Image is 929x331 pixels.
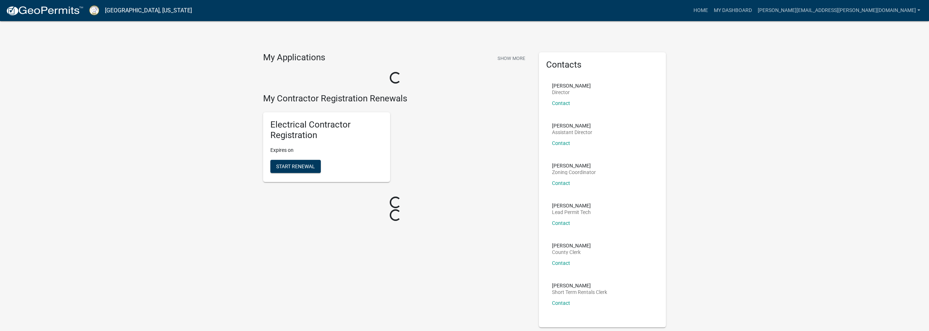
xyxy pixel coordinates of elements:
p: Lead Permit Tech [552,210,591,215]
a: Home [691,4,711,17]
p: [PERSON_NAME] [552,243,591,248]
p: County Clerk [552,250,591,255]
p: Expires on [270,146,383,154]
a: Contact [552,300,570,306]
p: [PERSON_NAME] [552,283,607,288]
a: My Dashboard [711,4,755,17]
button: Show More [495,52,528,64]
p: [PERSON_NAME] [552,163,596,168]
p: [PERSON_NAME] [552,203,591,208]
h5: Contacts [546,60,659,70]
a: Contact [552,100,570,106]
a: Contact [552,220,570,226]
a: [PERSON_NAME][EMAIL_ADDRESS][PERSON_NAME][DOMAIN_NAME] [755,4,923,17]
h4: My Contractor Registration Renewals [263,93,528,104]
h4: My Applications [263,52,325,63]
a: Contact [552,180,570,186]
p: Short Term Rentals Clerk [552,290,607,295]
p: Director [552,90,591,95]
a: [GEOGRAPHIC_DATA], [US_STATE] [105,4,192,17]
wm-registration-list-section: My Contractor Registration Renewals [263,93,528,188]
a: Contact [552,260,570,266]
p: Assistant Director [552,130,592,135]
p: Zoning Coordinator [552,170,596,175]
span: Start Renewal [276,163,315,169]
p: [PERSON_NAME] [552,123,592,128]
p: [PERSON_NAME] [552,83,591,88]
img: Putnam County, Georgia [89,5,99,15]
a: Contact [552,140,570,146]
h5: Electrical Contractor Registration [270,120,383,141]
button: Start Renewal [270,160,321,173]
